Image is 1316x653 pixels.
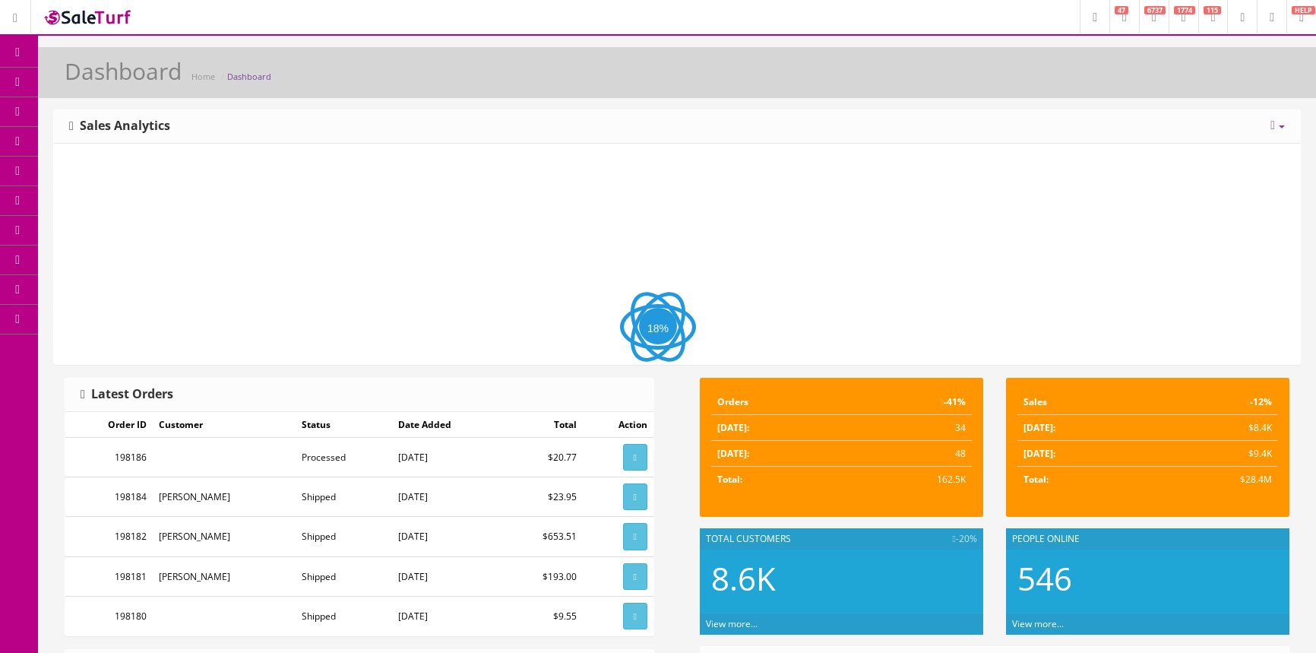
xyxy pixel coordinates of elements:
[296,556,392,596] td: Shipped
[153,517,296,556] td: [PERSON_NAME]
[153,412,296,438] td: Customer
[296,477,392,517] td: Shipped
[1148,467,1279,493] td: $28.4M
[392,438,504,477] td: [DATE]
[69,119,170,133] h3: Sales Analytics
[153,477,296,517] td: [PERSON_NAME]
[1023,421,1055,434] strong: [DATE]:
[504,556,583,596] td: $193.00
[392,477,504,517] td: [DATE]
[43,7,134,27] img: SaleTurf
[392,596,504,636] td: [DATE]
[1006,528,1289,550] div: People Online
[296,596,392,636] td: Shipped
[504,596,583,636] td: $9.55
[296,517,392,556] td: Shipped
[1174,6,1195,14] span: 1774
[717,421,749,434] strong: [DATE]:
[1148,441,1279,467] td: $9.4K
[717,473,742,486] strong: Total:
[1148,415,1279,441] td: $8.4K
[392,517,504,556] td: [DATE]
[191,71,215,82] a: Home
[1148,389,1279,415] td: -12%
[846,389,972,415] td: -41%
[1023,447,1055,460] strong: [DATE]:
[392,412,504,438] td: Date Added
[153,556,296,596] td: [PERSON_NAME]
[711,389,846,415] td: Orders
[65,556,153,596] td: 198181
[1292,6,1315,14] span: HELP
[227,71,271,82] a: Dashboard
[1023,473,1049,486] strong: Total:
[504,517,583,556] td: $653.51
[65,59,182,84] h1: Dashboard
[65,517,153,556] td: 198182
[504,412,583,438] td: Total
[65,596,153,636] td: 198180
[504,477,583,517] td: $23.95
[392,556,504,596] td: [DATE]
[846,415,972,441] td: 34
[583,412,653,438] td: Action
[65,477,153,517] td: 198184
[81,388,173,401] h3: Latest Orders
[1115,6,1128,14] span: 47
[1017,389,1148,415] td: Sales
[1017,561,1278,596] h2: 546
[846,467,972,493] td: 162.5K
[846,441,972,467] td: 48
[700,528,983,550] div: Total Customers
[711,561,972,596] h2: 8.6K
[953,532,977,546] span: -20%
[1204,6,1221,14] span: 115
[1012,617,1064,630] a: View more...
[65,412,153,438] td: Order ID
[65,438,153,477] td: 198186
[504,438,583,477] td: $20.77
[1144,6,1166,14] span: 6737
[296,412,392,438] td: Status
[706,617,758,630] a: View more...
[296,438,392,477] td: Processed
[717,447,749,460] strong: [DATE]:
